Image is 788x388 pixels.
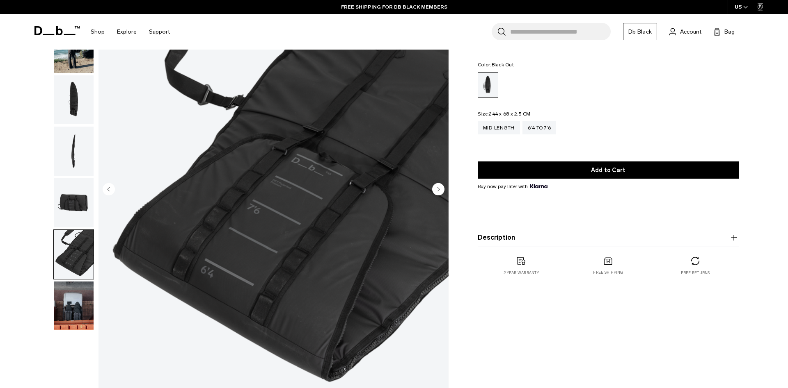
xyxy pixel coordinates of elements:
a: FREE SHIPPING FOR DB BLACK MEMBERS [341,3,447,11]
p: Free returns [681,270,710,276]
a: Black Out [478,72,498,98]
img: Surf Daybag Single Mid-length Black Out [54,281,94,331]
img: daybagsurf.png [54,230,94,279]
button: Next slide [432,183,444,197]
button: Previous slide [103,183,115,197]
span: Account [680,27,701,36]
nav: Main Navigation [85,14,176,50]
button: Surf Daybag Single Mid-length Black Out [53,75,94,125]
a: Support [149,17,170,46]
img: Surf Daybag Single Mid-length Black Out [54,75,94,125]
button: Add to Cart [478,161,739,179]
span: 244 x 68 x 2.5 CM [489,111,530,117]
a: Mid-length [478,121,520,134]
img: {"height" => 20, "alt" => "Klarna"} [530,184,547,188]
button: Surf Daybag Single Mid-length Black Out [53,178,94,228]
button: Surf Daybag Single Mid-length Black Out [53,126,94,176]
button: Bag [714,27,735,36]
legend: Color: [478,62,514,67]
p: 2 year warranty [504,270,539,276]
span: Black Out [492,62,514,68]
button: Description [478,233,739,243]
span: Bag [724,27,735,36]
a: Shop [91,17,105,46]
img: Surf Daybag Single Mid-length Black Out [54,178,94,227]
legend: Size: [478,111,531,116]
button: Surf Daybag Single Mid-length Black Out [53,281,94,331]
button: daybagsurf.png [53,229,94,279]
a: Db Black [623,23,657,40]
a: Account [669,27,701,36]
img: Surf Daybag Single Mid-length Black Out [54,127,94,176]
span: Buy now pay later with [478,183,547,190]
p: Free shipping [593,270,623,275]
a: 6’4 to 7’6 [522,121,557,134]
a: Explore [117,17,137,46]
